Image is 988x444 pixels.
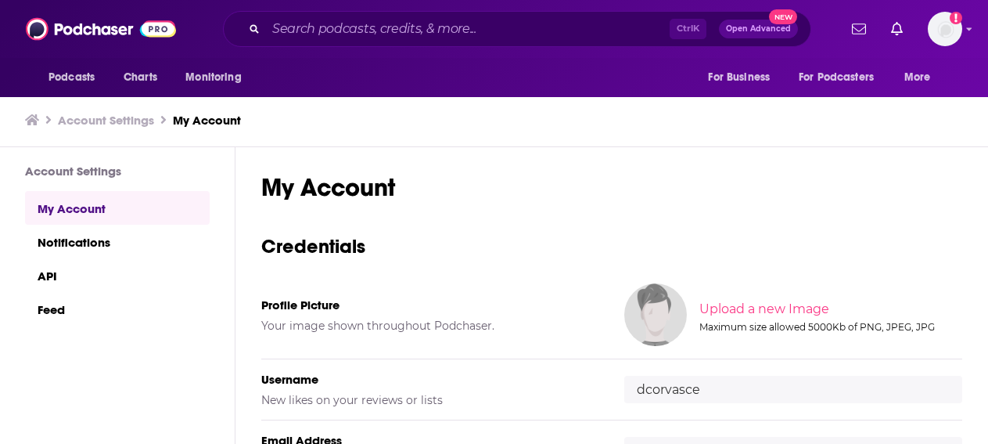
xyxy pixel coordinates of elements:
input: username [624,376,962,403]
span: Ctrl K [670,19,706,39]
span: Charts [124,67,157,88]
button: open menu [697,63,789,92]
span: For Podcasters [799,67,874,88]
a: Charts [113,63,167,92]
button: open menu [174,63,261,92]
h5: Profile Picture [261,298,599,312]
button: open menu [893,63,950,92]
span: For Business [708,67,770,88]
a: Notifications [25,225,210,258]
a: API [25,258,210,292]
input: Search podcasts, credits, & more... [266,16,670,42]
h5: Username [261,372,599,387]
button: Show profile menu [928,12,962,46]
button: open menu [38,63,115,92]
img: Podchaser - Follow, Share and Rate Podcasts [26,14,176,44]
div: Search podcasts, credits, & more... [223,11,811,47]
span: Open Advanced [726,25,791,33]
span: More [904,67,931,88]
button: Open AdvancedNew [719,20,798,38]
a: My Account [25,191,210,225]
h3: Credentials [261,234,962,258]
span: Logged in as dcorvasce [928,12,962,46]
a: Show notifications dropdown [846,16,872,42]
a: Show notifications dropdown [885,16,909,42]
h5: New likes on your reviews or lists [261,393,599,407]
h1: My Account [261,172,962,203]
span: Podcasts [49,67,95,88]
span: New [769,9,797,24]
button: open menu [789,63,896,92]
img: Your profile image [624,283,687,346]
img: User Profile [928,12,962,46]
div: Maximum size allowed 5000Kb of PNG, JPEG, JPG [699,321,959,333]
a: Feed [25,292,210,326]
span: Monitoring [185,67,241,88]
h3: Account Settings [25,164,210,179]
a: Account Settings [58,113,154,128]
svg: Add a profile image [950,12,962,24]
a: My Account [173,113,241,128]
h5: Your image shown throughout Podchaser. [261,319,599,333]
